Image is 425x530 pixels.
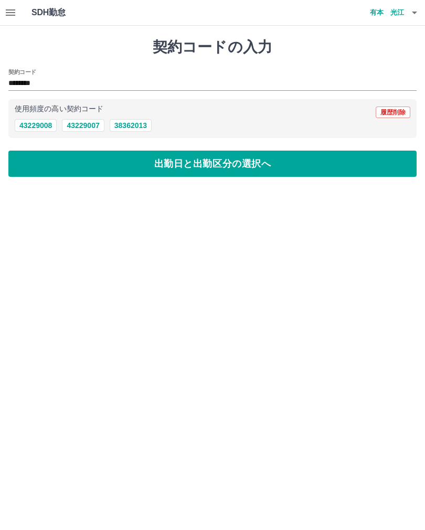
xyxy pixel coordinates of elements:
[8,68,36,76] h2: 契約コード
[8,151,417,177] button: 出勤日と出勤区分の選択へ
[15,105,103,113] p: 使用頻度の高い契約コード
[62,119,104,132] button: 43229007
[376,107,410,118] button: 履歴削除
[15,119,57,132] button: 43229008
[110,119,152,132] button: 38362013
[8,38,417,56] h1: 契約コードの入力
